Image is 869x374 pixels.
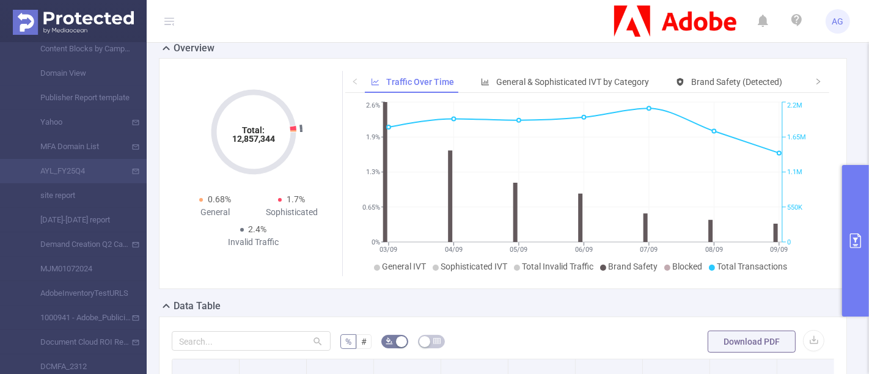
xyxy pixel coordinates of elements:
[215,236,292,249] div: Invalid Traffic
[386,77,454,87] span: Traffic Over Time
[717,262,788,271] span: Total Transactions
[172,331,331,351] input: Search...
[771,246,788,254] tspan: 09/09
[24,281,132,306] a: AdobeInventoryTestURLS
[24,257,132,281] a: MJM01072024
[174,299,221,313] h2: Data Table
[691,77,782,87] span: Brand Safety (Detected)
[24,86,132,110] a: Publisher Report template
[351,78,359,85] i: icon: left
[232,134,275,144] tspan: 12,857,344
[24,183,132,208] a: site report
[287,194,305,204] span: 1.7%
[787,133,806,141] tspan: 1.65M
[433,337,441,345] i: icon: table
[787,169,802,177] tspan: 1.1M
[522,262,594,271] span: Total Invalid Traffic
[366,169,380,177] tspan: 1.3%
[13,10,134,35] img: Protected Media
[371,78,380,86] i: icon: line-chart
[24,232,132,257] a: Demand Creation Q2 Campaigns
[609,262,658,271] span: Brand Safety
[787,204,802,211] tspan: 550K
[24,134,132,159] a: MFA Domain List
[362,204,380,211] tspan: 0.65%
[510,246,528,254] tspan: 05/09
[708,331,796,353] button: Download PDF
[366,133,380,141] tspan: 1.9%
[24,110,132,134] a: Yahoo
[174,41,215,56] h2: Overview
[24,37,132,61] a: Content Blocks by Campaign
[24,306,132,330] a: 1000941 - Adobe_Publicis_EMEA_Misinformation
[481,78,490,86] i: icon: bar-chart
[383,262,427,271] span: General IVT
[345,337,351,346] span: %
[242,125,265,135] tspan: Total:
[441,262,508,271] span: Sophisticated IVT
[673,262,703,271] span: Blocked
[815,78,822,85] i: icon: right
[208,194,231,204] span: 0.68%
[372,238,380,246] tspan: 0%
[386,337,393,345] i: icon: bg-colors
[24,330,132,354] a: Document Cloud ROI Report
[361,337,367,346] span: #
[496,77,649,87] span: General & Sophisticated IVT by Category
[366,102,380,110] tspan: 2.6%
[24,61,132,86] a: Domain View
[787,238,791,246] tspan: 0
[254,206,331,219] div: Sophisticated
[24,208,132,232] a: [DATE]-[DATE] report
[832,9,844,34] span: AG
[705,246,723,254] tspan: 08/09
[24,159,132,183] a: AYL_FY25Q4
[445,246,463,254] tspan: 04/09
[177,206,254,219] div: General
[575,246,593,254] tspan: 06/09
[640,246,658,254] tspan: 07/09
[380,246,398,254] tspan: 03/09
[249,224,267,234] span: 2.4%
[787,102,802,110] tspan: 2.2M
